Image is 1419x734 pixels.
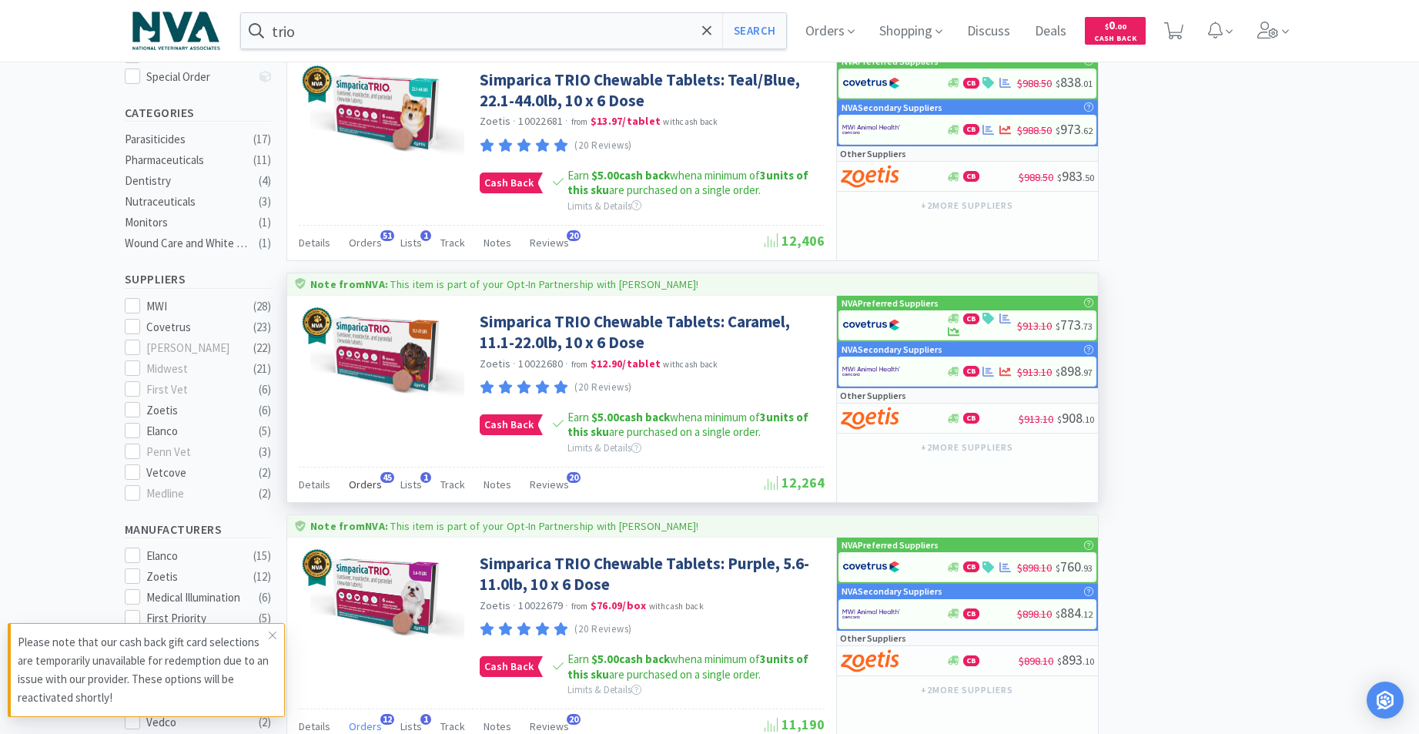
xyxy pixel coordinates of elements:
div: ( 5 ) [259,422,271,441]
button: +2more suppliers [913,437,1020,458]
span: . 10 [1083,655,1094,667]
img: a673e5ab4e5e497494167fe422e9a3ab.png [841,165,899,188]
img: 77fca1acd8b6420a9015268ca798ef17_1.png [842,72,900,95]
h5: Manufacturers [125,521,271,538]
img: 652355934e334e56b31e337750f03128_605111.png [310,69,464,156]
span: Track [440,478,465,491]
div: ( 1 ) [259,213,271,232]
span: $898.10 [1017,607,1052,621]
span: Limits & Details [567,199,641,213]
span: 893 [1057,651,1094,669]
p: (20 Reviews) [574,622,632,638]
span: 983 [1057,167,1094,185]
div: First Vet [146,380,242,399]
span: Earn [567,168,670,183]
div: ( 6 ) [259,588,271,607]
span: $ [1056,608,1060,620]
span: CB [964,656,979,665]
strong: Note from NVA : [310,519,388,533]
span: · [565,598,568,612]
div: ( 3 ) [259,193,271,211]
span: $913.10 [1019,412,1053,426]
span: 45 [380,472,394,483]
span: with cash back [663,116,718,127]
div: Pharmaceuticals [125,151,249,169]
span: Lists [400,478,422,491]
div: ( 6 ) [259,380,271,399]
span: $ [1057,172,1062,183]
span: Notes [484,719,511,733]
img: 9c78dd1ed3a74ee79f85ff8d97d1dd54_2.png [299,65,336,102]
span: CB [964,79,979,88]
span: . 01 [1081,78,1093,89]
span: . 00 [1115,22,1126,32]
span: $ [1057,655,1062,667]
span: Reviews [530,478,569,491]
div: Medical Illumination [146,588,242,607]
span: 20 [567,472,581,483]
span: Lists [400,719,422,733]
a: Simparica TRIO Chewable Tablets: Caramel, 11.1-22.0lb, 10 x 6 Dose [480,311,821,354]
strong: $13.97 / tablet [591,114,661,128]
span: CB [964,172,979,181]
span: 20 [567,230,581,241]
span: 0 [1105,18,1126,32]
div: ( 3 ) [259,443,271,461]
div: ( 15 ) [253,547,271,565]
div: ( 12 ) [253,568,271,586]
span: Notes [484,236,511,250]
div: Penn Vet [146,443,242,461]
span: Orders [349,719,382,733]
p: Other Suppliers [840,631,906,645]
span: · [565,357,568,370]
span: Cash Back [480,173,537,193]
span: 10022679 [518,598,563,612]
span: with cash back [663,359,718,370]
span: $5.00 [591,652,619,666]
span: $ [1056,125,1060,136]
span: 973 [1056,120,1093,138]
a: Zoetis [480,357,511,370]
img: f6b2451649754179b5b4e0c70c3f7cb0_2.png [842,118,900,141]
div: Zoetis [146,568,242,586]
span: · [513,114,516,128]
a: Zoetis [480,114,511,128]
div: Dentistry [125,172,249,190]
span: Lists [400,236,422,250]
span: Track [440,719,465,733]
span: Limits & Details [567,441,641,454]
p: NVA Preferred Suppliers [842,296,939,310]
div: ( 4 ) [259,172,271,190]
strong: cash back [591,652,670,666]
span: $5.00 [591,168,619,183]
span: from [571,359,588,370]
span: 884 [1056,604,1093,622]
strong: 3 units of this sku [567,168,808,198]
span: . 10 [1083,414,1094,425]
span: CB [964,314,979,323]
img: a673e5ab4e5e497494167fe422e9a3ab.png [841,407,899,430]
span: Details [299,236,330,250]
span: 1 [420,472,431,483]
span: Track [440,236,465,250]
div: Nutraceuticals [125,193,249,211]
div: Wound Care and White Goods [125,234,249,253]
span: Cash Back [1094,35,1136,45]
div: ( 28 ) [253,297,271,316]
span: $913.10 [1017,319,1052,333]
a: Deals [1029,25,1073,39]
span: $988.50 [1017,76,1052,90]
span: 10022681 [518,114,563,128]
input: Search by item, sku, manufacturer, ingredient, size... [241,13,787,49]
strong: 3 units of this sku [567,652,808,682]
span: . 50 [1083,172,1094,183]
span: $5.00 [591,410,619,424]
span: Reviews [530,236,569,250]
div: ( 2 ) [259,484,271,503]
span: CB [964,609,979,618]
div: Zoetis [146,401,242,420]
span: · [565,114,568,128]
div: ( 17 ) [253,130,271,149]
span: Cash Back [480,657,537,676]
span: $ [1057,414,1062,425]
